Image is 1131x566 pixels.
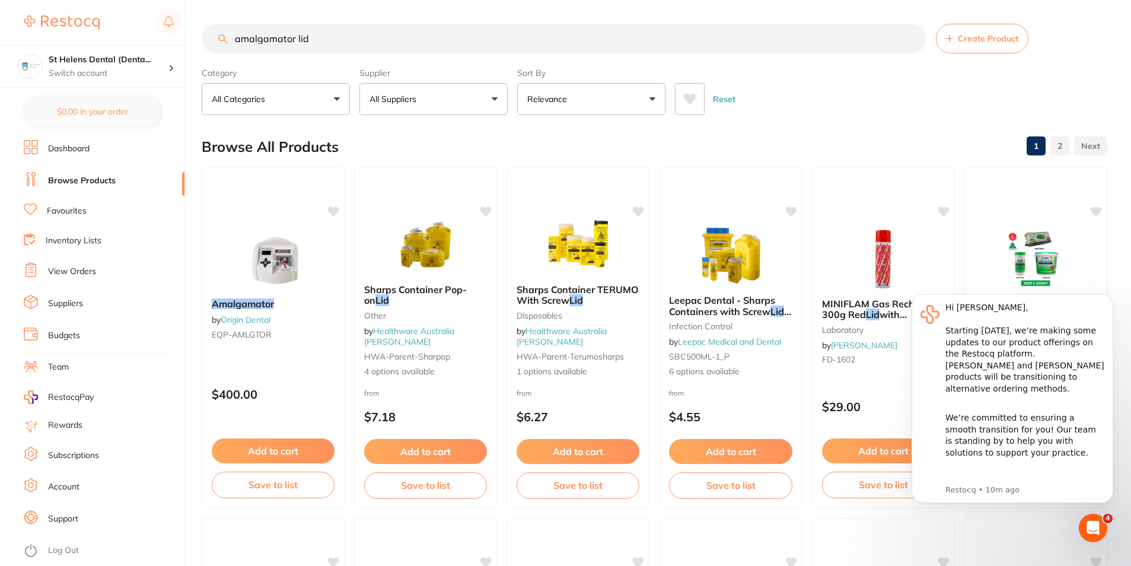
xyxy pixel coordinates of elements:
[669,410,792,424] p: $4.55
[364,284,487,306] b: Sharps Container Pop-on Lid
[517,83,665,115] button: Relevance
[48,143,90,155] a: Dashboard
[1103,514,1113,523] span: 4
[48,361,69,373] a: Team
[831,340,897,351] a: [PERSON_NAME]
[692,226,769,285] img: Leepac Dental - Sharps Containers with Screw Lid - High Quality Dental Product
[364,439,487,464] button: Add to cart
[364,351,450,362] span: HWA-parent-sharpop
[212,387,334,401] p: $400.00
[822,325,945,335] small: laboratory
[48,266,96,278] a: View Orders
[669,472,792,498] button: Save to list
[517,326,607,347] a: Healthware Australia [PERSON_NAME]
[669,294,775,317] span: Leepac Dental - Sharps Containers with Screw
[18,55,42,78] img: St Helens Dental (DentalTown 2)
[894,276,1131,534] iframe: Intercom notifications message
[375,294,389,306] em: Lid
[669,336,781,347] span: by
[212,93,270,105] p: All Categories
[669,322,792,331] small: infection control
[235,230,312,289] img: Amalgamator
[669,366,792,378] span: 6 options available
[1050,134,1069,158] a: 2
[517,311,639,320] small: Disposables
[958,34,1018,43] span: Create Product
[669,351,729,362] span: SBC500ML-1_P
[517,439,639,464] button: Add to cart
[669,439,792,464] button: Add to cart
[364,389,380,398] span: from
[364,326,454,347] span: by
[364,366,487,378] span: 4 options available
[770,306,784,317] em: Lid
[517,68,665,78] label: Sort By
[49,54,168,66] h4: St Helens Dental (DentalTown 2)
[24,390,94,404] a: RestocqPay
[359,68,508,78] label: Supplier
[52,189,211,259] div: Simply reply to this message and we’ll be in touch to guide you through these next steps. We are ...
[364,326,454,347] a: Healthware Australia [PERSON_NAME]
[212,438,334,463] button: Add to cart
[517,284,639,306] b: Sharps Container TERUMO With Screw Lid
[48,330,80,342] a: Budgets
[212,472,334,498] button: Save to list
[709,83,739,115] button: Reset
[48,392,94,403] span: RestocqPay
[517,326,607,347] span: by
[387,215,464,275] img: Sharps Container Pop-on Lid
[364,311,487,320] small: other
[24,9,100,36] a: Restocq Logo
[364,410,487,424] p: $7.18
[364,472,487,498] button: Save to list
[517,284,639,306] span: Sharps Container TERUMO With Screw
[822,298,935,320] span: MINIFLAM Gas Recharge 300g Red
[822,354,855,365] span: FD-1602
[540,215,617,275] img: Sharps Container TERUMO With Screw Lid
[517,389,532,398] span: from
[517,351,624,362] span: HWA-parent-terumosharps
[669,389,684,398] span: from
[49,68,168,80] p: Switch account
[24,542,181,561] button: Log Out
[359,83,508,115] button: All Suppliers
[48,545,79,557] a: Log Out
[822,298,945,320] b: MINIFLAM Gas Recharge 300g Red Lid with Attachments
[202,83,350,115] button: All Categories
[1027,134,1046,158] a: 1
[212,329,272,340] span: EQP-AMLGTOR
[517,366,639,378] span: 1 options available
[212,298,334,309] b: Amalgamator
[517,472,639,498] button: Save to list
[369,93,421,105] p: All Suppliers
[24,15,100,30] img: Restocq Logo
[1079,514,1107,542] iframe: Intercom live chat
[221,314,270,325] a: Origin Dental
[202,24,926,53] input: Search Products
[48,298,83,310] a: Suppliers
[46,235,101,247] a: Inventory Lists
[517,410,639,424] p: $6.27
[678,336,781,347] a: Leepac Medical and Dental
[212,298,274,310] em: Amalgamator
[527,93,572,105] p: Relevance
[48,450,99,462] a: Subscriptions
[24,390,38,404] img: RestocqPay
[212,314,270,325] span: by
[48,175,116,187] a: Browse Products
[822,438,945,463] button: Add to cart
[364,284,467,306] span: Sharps Container Pop-on
[48,513,78,525] a: Support
[48,419,82,431] a: Rewards
[569,294,583,306] em: Lid
[47,205,87,217] a: Favourites
[822,340,897,351] span: by
[845,230,922,289] img: MINIFLAM Gas Recharge 300g Red Lid with Attachments
[202,68,350,78] label: Category
[48,481,79,493] a: Account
